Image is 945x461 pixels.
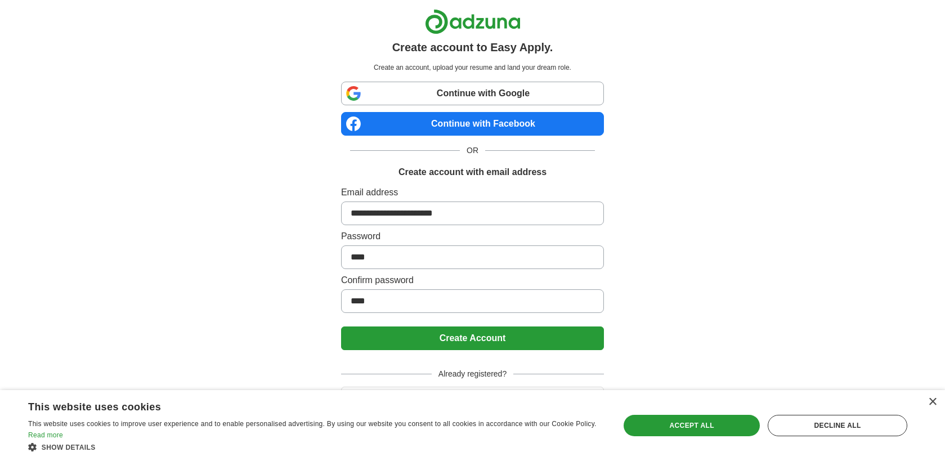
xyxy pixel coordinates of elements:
div: Show details [28,441,602,453]
label: Email address [341,186,604,199]
a: Read more, opens a new window [28,431,63,439]
h1: Create account to Easy Apply. [392,39,553,56]
div: Decline all [768,415,907,436]
span: Show details [42,444,96,451]
span: This website uses cookies to improve user experience and to enable personalised advertising. By u... [28,420,597,428]
label: Confirm password [341,274,604,287]
a: Continue with Facebook [341,112,604,136]
a: Continue with Google [341,82,604,105]
h1: Create account with email address [398,165,547,179]
span: OR [460,145,485,156]
button: Login [341,387,604,410]
div: Close [928,398,937,406]
button: Create Account [341,326,604,350]
span: Already registered? [432,368,513,380]
div: Accept all [624,415,760,436]
img: Adzuna logo [425,9,521,34]
p: Create an account, upload your resume and land your dream role. [343,62,602,73]
div: This website uses cookies [28,397,574,414]
label: Password [341,230,604,243]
